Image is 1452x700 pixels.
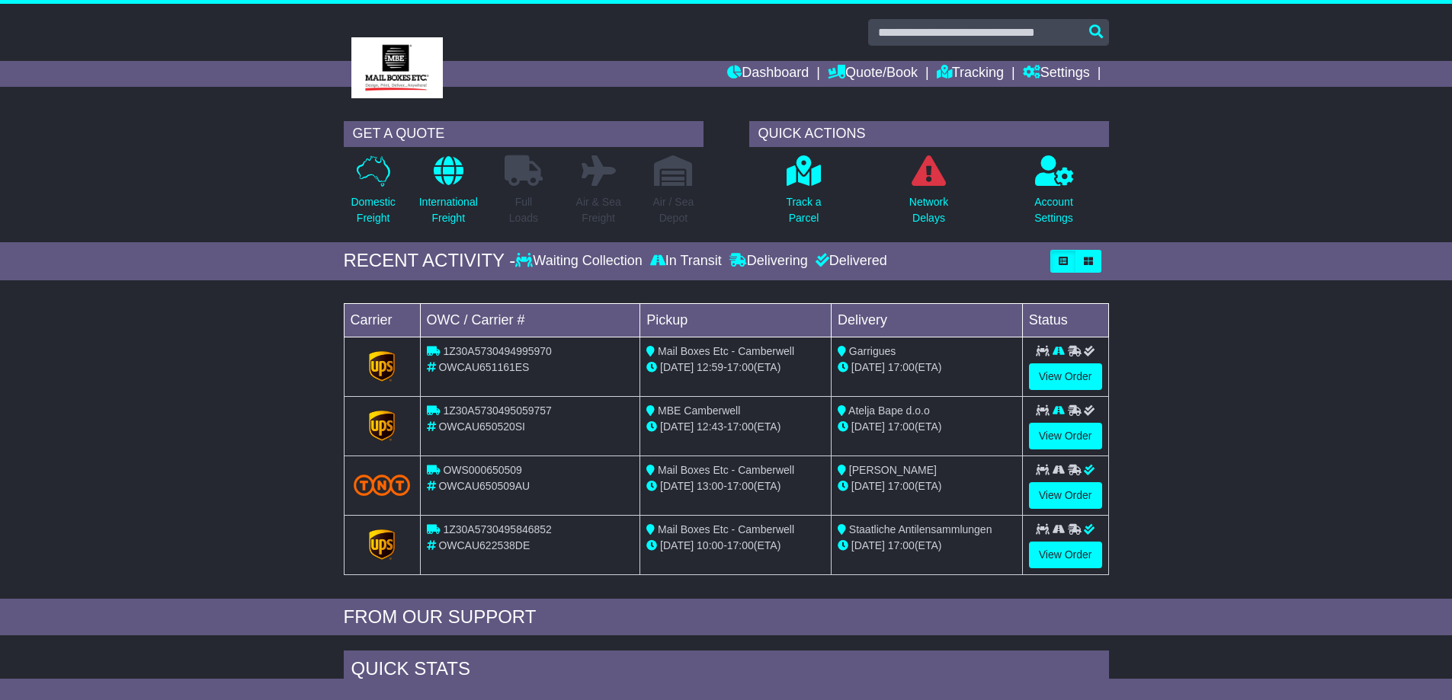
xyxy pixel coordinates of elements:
span: [DATE] [660,539,694,551]
span: OWS000650509 [443,464,522,476]
span: 10:00 [697,539,723,551]
td: OWC / Carrier # [420,303,640,337]
p: Network Delays [909,194,948,226]
p: International Freight [419,194,478,226]
div: In Transit [646,253,726,270]
span: [DATE] [660,361,694,373]
a: NetworkDelays [909,155,949,235]
span: 17:00 [888,361,915,373]
div: (ETA) [838,419,1016,435]
span: Garrigues [849,345,896,357]
div: (ETA) [838,360,1016,376]
div: Quick Stats [344,650,1109,692]
a: View Order [1029,423,1102,449]
span: OWCAU622538DE [438,539,530,551]
div: - (ETA) [646,478,825,494]
span: 1Z30A5730495846852 [443,523,551,535]
div: - (ETA) [646,360,825,376]
span: 12:59 [697,361,723,373]
img: GetCarrierServiceLogo [369,529,395,560]
span: Mail Boxes Etc - Camberwell [658,523,794,535]
span: Atelja Bape d.o.o [848,404,930,417]
span: 1Z30A5730495059757 [443,404,551,417]
a: Quote/Book [828,61,918,87]
td: Carrier [344,303,420,337]
div: QUICK ACTIONS [749,121,1109,147]
span: OWCAU650520SI [438,420,525,433]
div: - (ETA) [646,419,825,435]
td: Status [1022,303,1108,337]
span: [DATE] [660,420,694,433]
span: [DATE] [851,361,885,373]
div: (ETA) [838,538,1016,554]
span: 1Z30A5730494995970 [443,345,551,357]
span: 17:00 [727,539,754,551]
span: 17:00 [727,361,754,373]
img: GetCarrierServiceLogo [369,411,395,441]
span: OWCAU651161ES [438,361,529,373]
span: 17:00 [888,539,915,551]
span: [DATE] [851,420,885,433]
a: AccountSettings [1034,155,1074,235]
a: View Order [1029,482,1102,509]
span: [PERSON_NAME] [849,464,937,476]
p: Full Loads [505,194,543,226]
td: Delivery [831,303,1022,337]
span: 17:00 [727,480,754,492]
img: GetCarrierServiceLogo [369,351,395,382]
a: Tracking [937,61,1004,87]
div: (ETA) [838,478,1016,494]
td: Pickup [640,303,832,337]
p: Domestic Freight [351,194,395,226]
p: Air / Sea Depot [653,194,694,226]
a: View Order [1029,542,1102,568]
div: RECENT ACTIVITY - [344,250,516,272]
span: [DATE] [660,480,694,492]
a: View Order [1029,363,1102,390]
span: 13:00 [697,480,723,492]
span: [DATE] [851,539,885,551]
div: FROM OUR SUPPORT [344,606,1109,628]
span: 12:43 [697,420,723,433]
span: 17:00 [888,420,915,433]
a: Dashboard [727,61,809,87]
p: Track a Parcel [786,194,821,226]
div: Waiting Collection [515,253,646,270]
p: Air & Sea Freight [576,194,621,226]
span: [DATE] [851,480,885,492]
div: GET A QUOTE [344,121,704,147]
a: Settings [1023,61,1090,87]
div: - (ETA) [646,538,825,554]
div: Delivered [812,253,887,270]
span: Mail Boxes Etc - Camberwell [658,345,794,357]
span: 17:00 [727,420,754,433]
img: TNT_Domestic.png [354,475,411,495]
a: DomesticFreight [350,155,396,235]
span: Staatliche Antilensammlungen [849,523,992,535]
span: OWCAU650509AU [438,480,530,492]
p: Account Settings [1034,194,1073,226]
span: MBE Camberwell [658,404,740,417]
span: 17:00 [888,480,915,492]
a: Track aParcel [785,155,822,235]
span: Mail Boxes Etc - Camberwell [658,464,794,476]
div: Delivering [726,253,812,270]
a: InternationalFreight [418,155,479,235]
